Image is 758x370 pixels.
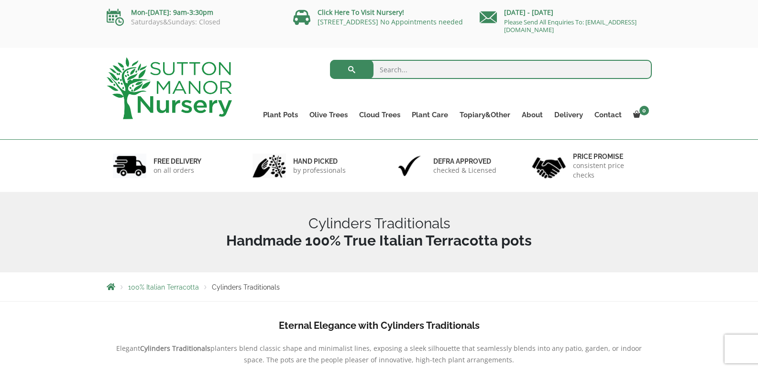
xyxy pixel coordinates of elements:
[279,320,480,331] b: Eternal Elegance with Cylinders Traditionals
[393,154,426,178] img: 3.jpg
[116,344,140,353] span: Elegant
[353,108,406,122] a: Cloud Trees
[154,166,201,175] p: on all orders
[639,106,649,115] span: 0
[107,215,652,249] h1: Cylinders Traditionals
[128,283,199,291] a: 100% Italian Terracotta
[318,17,463,26] a: [STREET_ADDRESS] No Appointments needed
[107,18,279,26] p: Saturdays&Sundays: Closed
[573,161,646,180] p: consistent price checks
[516,108,549,122] a: About
[210,344,642,364] span: planters blend classic shape and minimalist lines, exposing a sleek silhouette that seamlessly bl...
[257,108,304,122] a: Plant Pots
[253,154,286,178] img: 2.jpg
[212,283,280,291] span: Cylinders Traditionals
[293,157,346,166] h6: hand picked
[293,166,346,175] p: by professionals
[107,57,232,119] img: logo
[504,18,637,34] a: Please Send All Enquiries To: [EMAIL_ADDRESS][DOMAIN_NAME]
[454,108,516,122] a: Topiary&Other
[433,166,496,175] p: checked & Licensed
[154,157,201,166] h6: FREE DELIVERY
[480,7,652,18] p: [DATE] - [DATE]
[107,283,652,291] nav: Breadcrumbs
[627,108,652,122] a: 0
[589,108,627,122] a: Contact
[549,108,589,122] a: Delivery
[330,60,652,79] input: Search...
[113,154,146,178] img: 1.jpg
[406,108,454,122] a: Plant Care
[532,151,566,180] img: 4.jpg
[304,108,353,122] a: Olive Trees
[140,344,210,353] b: Cylinders Traditionals
[107,7,279,18] p: Mon-[DATE]: 9am-3:30pm
[318,8,404,17] a: Click Here To Visit Nursery!
[573,152,646,161] h6: Price promise
[433,157,496,166] h6: Defra approved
